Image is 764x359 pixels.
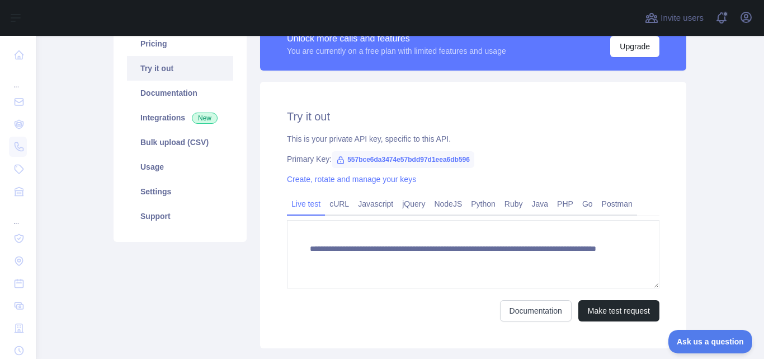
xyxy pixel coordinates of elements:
div: ... [9,204,27,226]
a: Support [127,204,233,229]
a: Javascript [353,195,398,213]
span: New [192,113,218,124]
a: Java [527,195,553,213]
a: Usage [127,155,233,179]
div: This is your private API key, specific to this API. [287,133,659,144]
div: You are currently on a free plan with limited features and usage [287,45,506,57]
a: PHP [553,195,578,213]
button: Invite users [643,9,706,27]
div: Unlock more calls and features [287,32,506,45]
h2: Try it out [287,109,659,124]
a: Try it out [127,56,233,81]
a: jQuery [398,195,430,213]
a: Documentation [127,81,233,105]
a: Live test [287,195,325,213]
a: Create, rotate and manage your keys [287,175,416,184]
a: NodeJS [430,195,466,213]
a: Go [578,195,597,213]
iframe: Toggle Customer Support [668,330,753,353]
a: Integrations New [127,105,233,130]
a: Settings [127,179,233,204]
a: Bulk upload (CSV) [127,130,233,155]
a: Ruby [500,195,527,213]
span: 557bce6da3474e57bdd97d1eea6db596 [332,151,474,168]
div: ... [9,67,27,90]
a: Python [466,195,500,213]
a: cURL [325,195,353,213]
a: Pricing [127,31,233,56]
button: Make test request [578,300,659,321]
button: Upgrade [610,36,659,57]
span: Invite users [661,12,704,25]
div: Primary Key: [287,153,659,165]
a: Documentation [500,300,572,321]
a: Postman [597,195,637,213]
